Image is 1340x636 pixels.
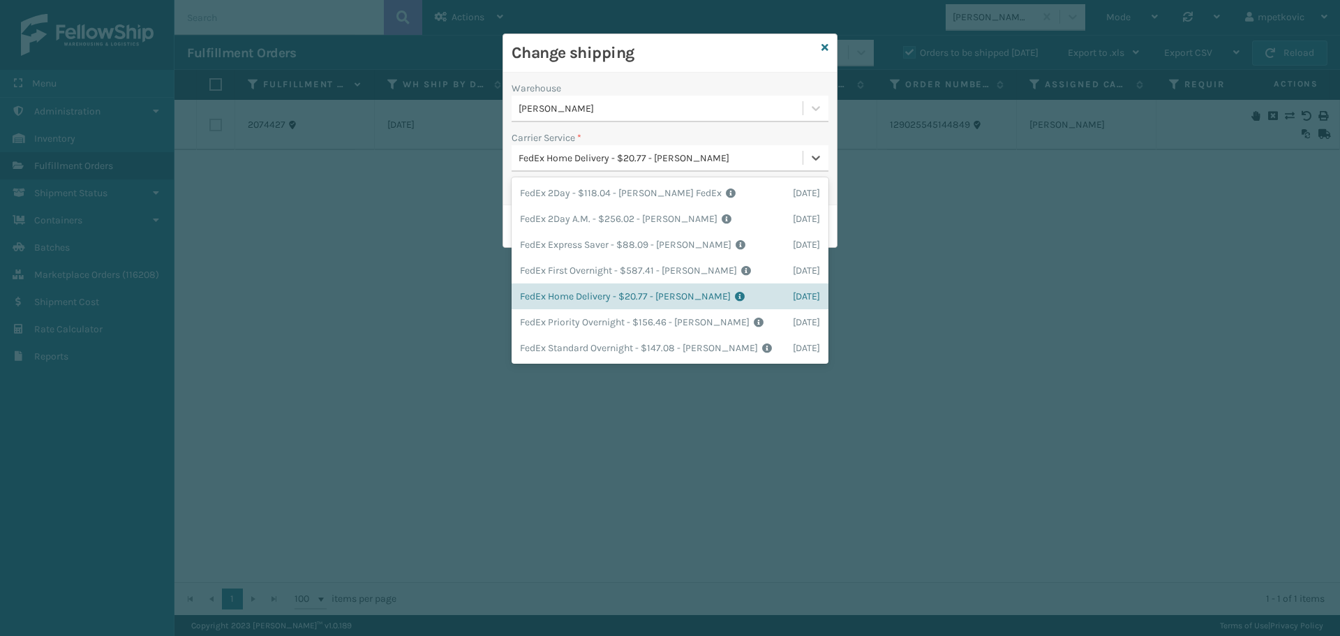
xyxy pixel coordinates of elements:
h3: Change shipping [512,43,816,64]
span: [DATE] [793,212,820,226]
span: [DATE] [793,315,820,330]
span: [DATE] [793,341,820,355]
div: [PERSON_NAME] [519,101,804,116]
label: Carrier Service [512,131,581,145]
div: FedEx Priority Overnight - $156.46 - [PERSON_NAME] [512,309,828,335]
div: FedEx 2Day - $118.04 - [PERSON_NAME] FedEx [512,180,828,206]
span: [DATE] [793,186,820,200]
div: FedEx Standard Overnight - $147.08 - [PERSON_NAME] [512,335,828,361]
span: [DATE] [793,263,820,278]
div: FedEx Express Saver - $88.09 - [PERSON_NAME] [512,232,828,258]
div: FedEx Home Delivery - $20.77 - [PERSON_NAME] [519,151,804,165]
div: FedEx Home Delivery - $20.77 - [PERSON_NAME] [512,283,828,309]
span: [DATE] [793,237,820,252]
span: [DATE] [793,289,820,304]
div: FedEx 2Day A.M. - $256.02 - [PERSON_NAME] [512,206,828,232]
div: FedEx First Overnight - $587.41 - [PERSON_NAME] [512,258,828,283]
label: Warehouse [512,81,561,96]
